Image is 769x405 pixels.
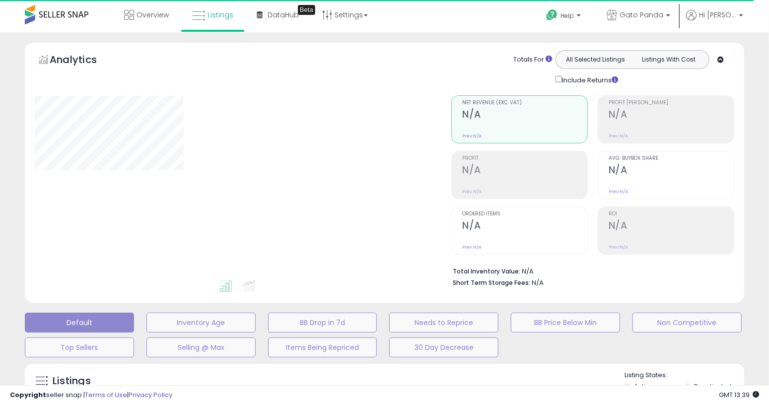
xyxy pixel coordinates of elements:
[389,313,498,333] button: Needs to Reprice
[462,220,587,233] h2: N/A
[462,109,587,122] h2: N/A
[632,53,706,66] button: Listings With Cost
[632,313,742,333] button: Non Competitive
[462,244,482,250] small: Prev: N/A
[268,313,377,333] button: BB Drop in 7d
[559,53,632,66] button: All Selected Listings
[268,337,377,357] button: Items Being Repriced
[268,10,299,20] span: DataHub
[25,337,134,357] button: Top Sellers
[298,5,315,15] div: Tooltip anchor
[462,211,587,217] span: Ordered Items
[10,390,46,400] strong: Copyright
[462,156,587,161] span: Profit
[462,164,587,178] h2: N/A
[548,74,630,85] div: Include Returns
[513,55,552,65] div: Totals For
[137,10,169,20] span: Overview
[389,337,498,357] button: 30 Day Decrease
[609,156,734,161] span: Avg. Buybox Share
[609,133,628,139] small: Prev: N/A
[453,278,530,287] b: Short Term Storage Fees:
[699,10,736,20] span: Hi [PERSON_NAME]
[50,53,116,69] h5: Analytics
[609,189,628,195] small: Prev: N/A
[453,265,727,276] li: N/A
[546,9,558,21] i: Get Help
[146,313,256,333] button: Inventory Age
[462,189,482,195] small: Prev: N/A
[146,337,256,357] button: Selling @ Max
[609,211,734,217] span: ROI
[538,1,591,32] a: Help
[560,11,574,20] span: Help
[609,220,734,233] h2: N/A
[620,10,663,20] span: Gato Panda
[10,391,172,400] div: seller snap | |
[208,10,233,20] span: Listings
[453,267,520,275] b: Total Inventory Value:
[25,313,134,333] button: Default
[686,10,743,32] a: Hi [PERSON_NAME]
[609,244,628,250] small: Prev: N/A
[462,100,587,106] span: Net Revenue (Exc. VAT)
[462,133,482,139] small: Prev: N/A
[609,109,734,122] h2: N/A
[532,278,544,287] span: N/A
[511,313,620,333] button: BB Price Below Min
[609,164,734,178] h2: N/A
[609,100,734,106] span: Profit [PERSON_NAME]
